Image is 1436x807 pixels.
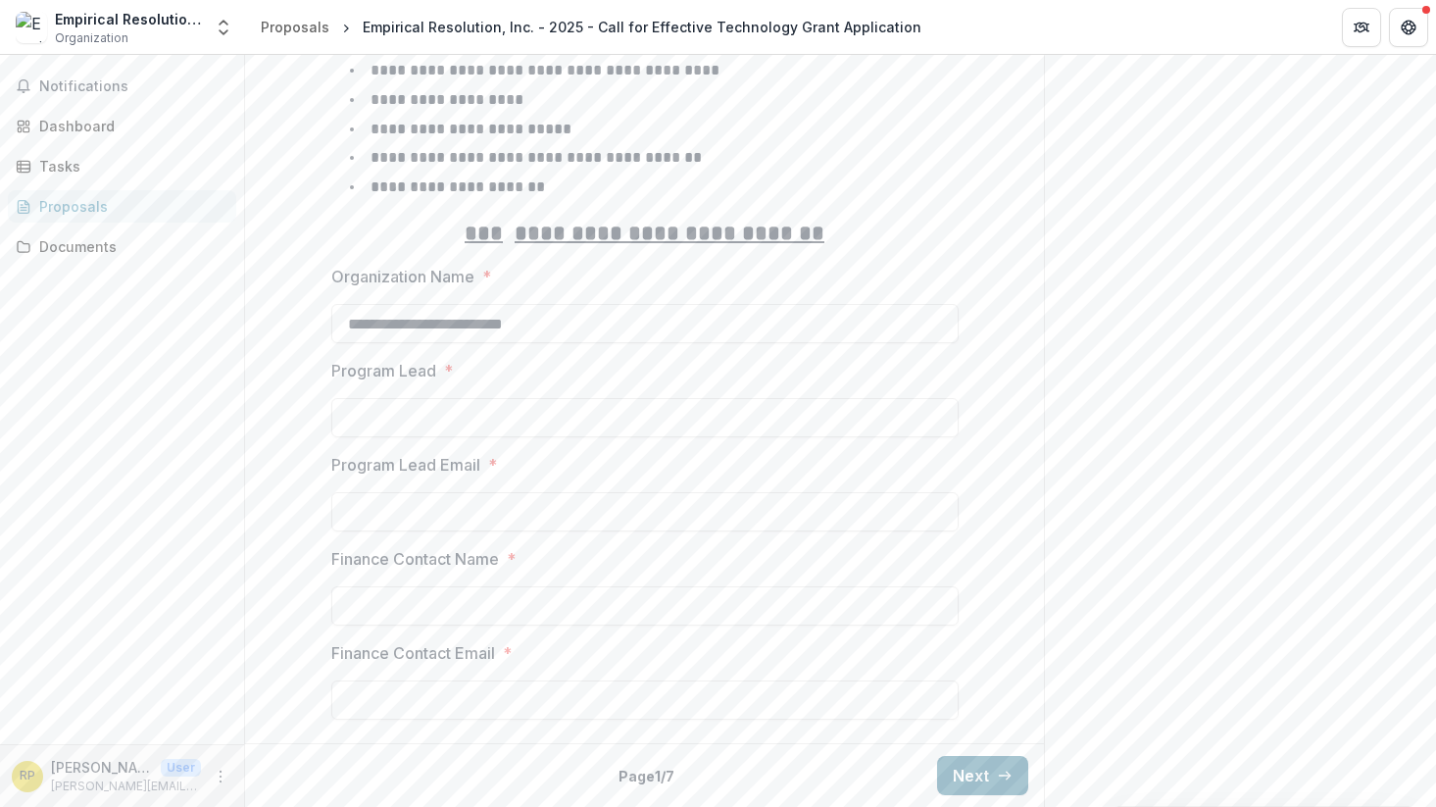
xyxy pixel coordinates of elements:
div: Empirical Resolution, Inc. [55,9,202,29]
div: Proposals [261,17,329,37]
div: Empirical Resolution, Inc. - 2025 - Call for Effective Technology Grant Application [363,17,921,37]
button: Next [937,756,1028,795]
div: Dashboard [39,116,221,136]
p: [PERSON_NAME][EMAIL_ADDRESS][PERSON_NAME][DOMAIN_NAME] [51,778,201,795]
div: Rachel Phillips [20,770,35,782]
a: Tasks [8,150,236,182]
a: Proposals [8,190,236,223]
div: Documents [39,236,221,257]
img: Empirical Resolution, Inc. [16,12,47,43]
a: Documents [8,230,236,263]
a: Proposals [253,13,337,41]
a: Dashboard [8,110,236,142]
p: Program Lead [331,359,436,382]
p: Finance Contact Email [331,641,495,665]
p: Program Lead Email [331,453,480,477]
div: Tasks [39,156,221,177]
p: Page 1 / 7 [619,766,674,786]
p: Finance Contact Name [331,547,499,571]
button: Open entity switcher [210,8,237,47]
p: User [161,759,201,777]
nav: breadcrumb [253,13,929,41]
div: Proposals [39,196,221,217]
p: [PERSON_NAME] [51,757,153,778]
button: Get Help [1389,8,1428,47]
button: More [209,765,232,788]
p: Organization Name [331,265,474,288]
span: Notifications [39,78,228,95]
button: Notifications [8,71,236,102]
span: Organization [55,29,128,47]
button: Partners [1342,8,1381,47]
